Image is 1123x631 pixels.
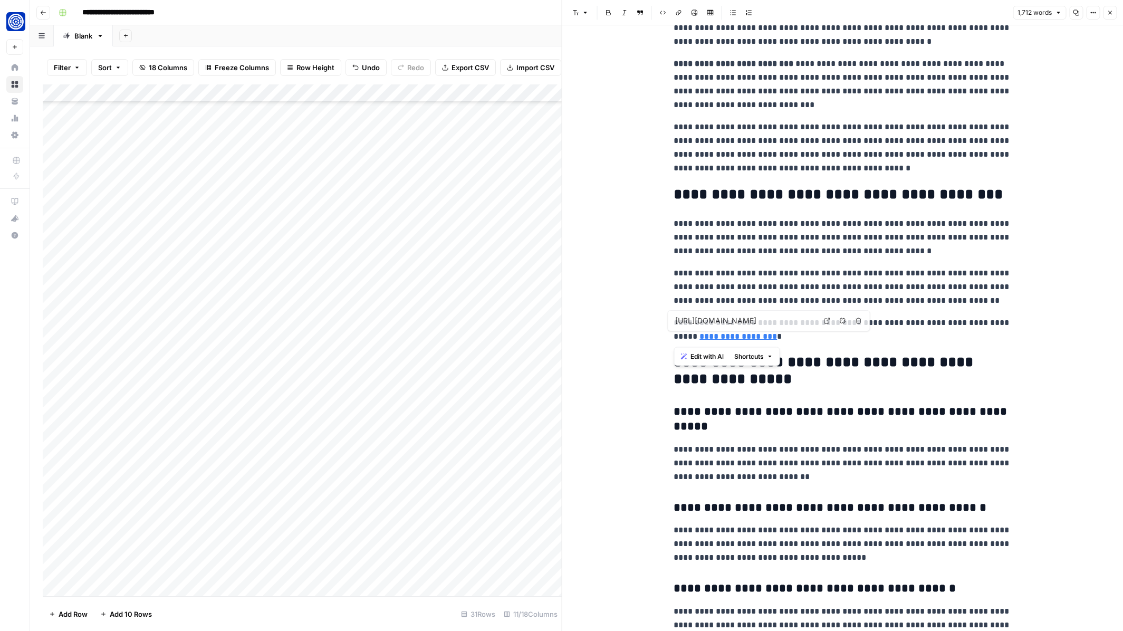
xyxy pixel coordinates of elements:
[677,350,728,364] button: Edit with AI
[6,93,23,110] a: Your Data
[500,606,562,623] div: 11/18 Columns
[6,193,23,210] a: AirOps Academy
[132,59,194,76] button: 18 Columns
[407,62,424,73] span: Redo
[345,59,387,76] button: Undo
[435,59,496,76] button: Export CSV
[457,606,500,623] div: 31 Rows
[215,62,269,73] span: Freeze Columns
[6,76,23,93] a: Browse
[54,25,113,46] a: Blank
[500,59,561,76] button: Import CSV
[690,352,724,361] span: Edit with AI
[98,62,112,73] span: Sort
[59,609,88,619] span: Add Row
[198,59,276,76] button: Freeze Columns
[91,59,128,76] button: Sort
[280,59,341,76] button: Row Height
[391,59,431,76] button: Redo
[516,62,554,73] span: Import CSV
[94,606,158,623] button: Add 10 Rows
[74,31,92,41] div: Blank
[6,127,23,144] a: Settings
[6,110,23,127] a: Usage
[6,227,23,244] button: Help + Support
[43,606,94,623] button: Add Row
[149,62,187,73] span: 18 Columns
[110,609,152,619] span: Add 10 Rows
[296,62,334,73] span: Row Height
[6,8,23,35] button: Workspace: Fundwell
[6,59,23,76] a: Home
[54,62,71,73] span: Filter
[452,62,489,73] span: Export CSV
[362,62,380,73] span: Undo
[1018,8,1052,17] span: 1,712 words
[7,211,23,226] div: What's new?
[1013,6,1066,20] button: 1,712 words
[734,352,764,361] span: Shortcuts
[730,350,778,364] button: Shortcuts
[6,12,25,31] img: Fundwell Logo
[6,210,23,227] button: What's new?
[47,59,87,76] button: Filter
